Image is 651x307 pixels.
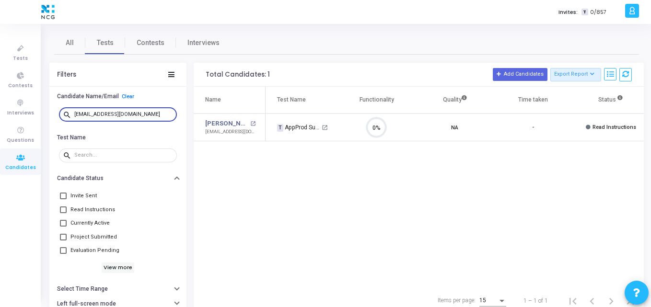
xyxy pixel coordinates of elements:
button: Export Report [550,68,602,81]
div: - [532,124,534,132]
span: 15 [479,297,486,304]
a: Clear [122,93,134,100]
div: Items per page: [438,296,476,305]
div: Name [205,94,221,105]
div: Time taken [518,94,548,105]
span: Contests [137,38,164,48]
span: Interviews [7,109,34,117]
th: Quality [416,87,494,114]
div: AppProd Support_NCG_L3 [277,123,320,132]
input: Search... [74,112,173,117]
mat-icon: search [63,110,74,119]
h6: Select Time Range [57,285,108,293]
mat-select: Items per page: [479,297,506,304]
span: Tests [13,55,28,63]
span: Contests [8,82,33,90]
span: NA [451,123,458,132]
button: Candidate Name/EmailClear [49,89,186,104]
h6: Candidate Name/Email [57,93,119,100]
mat-icon: open_in_new [250,121,256,126]
div: Total Candidates: 1 [206,71,270,79]
span: Project Submitted [70,231,117,243]
span: Tests [97,38,114,48]
button: Candidate Status [49,171,186,186]
button: Test Name [49,130,186,145]
a: [PERSON_NAME] [205,119,248,128]
button: Select Time Range [49,282,186,296]
h6: View more [102,262,135,273]
span: Read Instructions [70,204,115,216]
span: Interviews [187,38,220,48]
h6: Test Name [57,134,86,141]
label: Invites: [558,8,578,16]
span: 0/857 [590,8,606,16]
span: T [581,9,588,16]
span: Questions [7,136,34,145]
th: Functionality [337,87,416,114]
span: Candidates [5,164,36,172]
th: Status [572,87,650,114]
span: T [277,124,283,132]
span: Currently Active [70,217,110,229]
input: Search... [74,152,173,158]
span: All [66,38,74,48]
mat-icon: search [63,151,74,159]
span: Invite Sent [70,190,97,202]
div: Filters [57,71,76,79]
th: Test Name [266,87,337,114]
span: Evaluation Pending [70,245,119,256]
mat-icon: open_in_new [322,125,328,131]
h6: Candidate Status [57,175,104,182]
div: 1 – 1 of 1 [523,296,548,305]
span: Read Instructions [593,124,636,130]
button: Add Candidates [493,68,547,80]
div: [EMAIL_ADDRESS][DOMAIN_NAME] [205,128,256,136]
img: logo [39,2,57,22]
